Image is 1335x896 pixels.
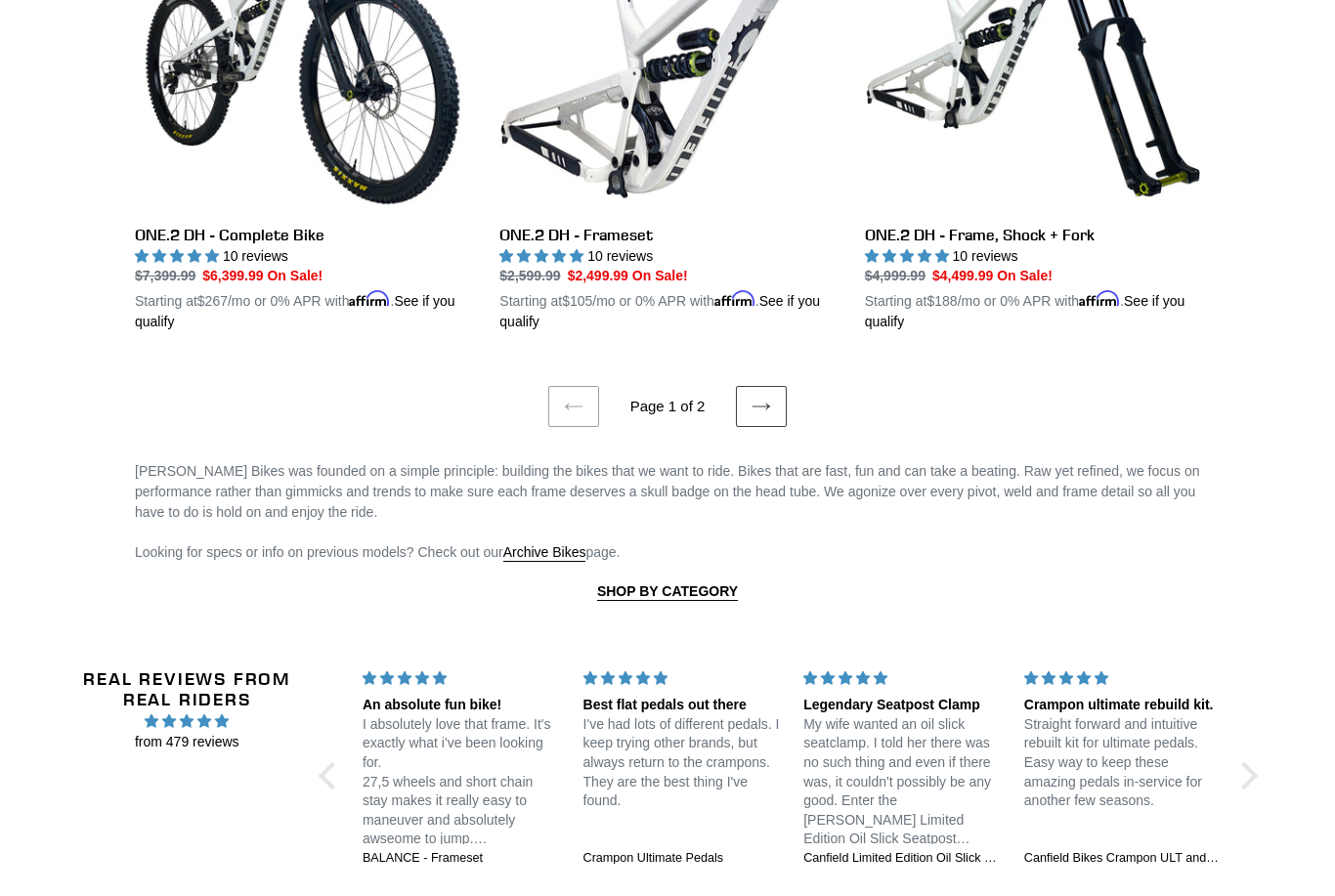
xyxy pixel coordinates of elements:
[363,697,560,716] div: An absolute fun bike!
[1024,851,1222,869] a: Canfield Bikes Crampon ULT and MAG Pedal Service Parts
[583,716,781,812] p: I've had lots of different pedals. I keep trying other brands, but always return to the crampons....
[503,545,586,563] a: Archive Bikes
[803,851,1001,869] a: Canfield Limited Edition Oil Slick Seatpost Clamp
[135,462,1200,524] p: [PERSON_NAME] Bikes was founded on a simple principle: building the bikes that we want to ride. B...
[803,669,1001,690] div: 5 stars
[603,397,732,419] li: Page 1 of 2
[66,733,307,753] span: from 479 reviews
[803,716,1001,850] p: My wife wanted an oil slick seatclamp. I told her there was no such thing and even if there was, ...
[583,669,781,690] div: 5 stars
[363,851,560,869] a: BALANCE - Frameset
[1024,669,1222,690] div: 5 stars
[1024,716,1222,812] p: Straight forward and intuitive rebuilt kit for ultimate pedals. Easy way to keep these amazing pe...
[363,716,560,850] p: I absolutely love that frame. It's exactly what i've been looking for. 27,5 wheels and short chai...
[803,697,1001,716] div: Legendary Seatpost Clamp
[583,851,781,869] a: Crampon Ultimate Pedals
[363,669,560,690] div: 5 stars
[597,584,738,602] a: SHOP BY CATEGORY
[66,711,307,733] span: 4.96 stars
[135,545,621,563] span: Looking for specs or info on previous models? Check out our page.
[583,697,781,716] div: Best flat pedals out there
[597,584,738,600] strong: SHOP BY CATEGORY
[66,669,307,711] h2: Real Reviews from Real Riders
[1024,697,1222,716] div: Crampon ultimate rebuild kit.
